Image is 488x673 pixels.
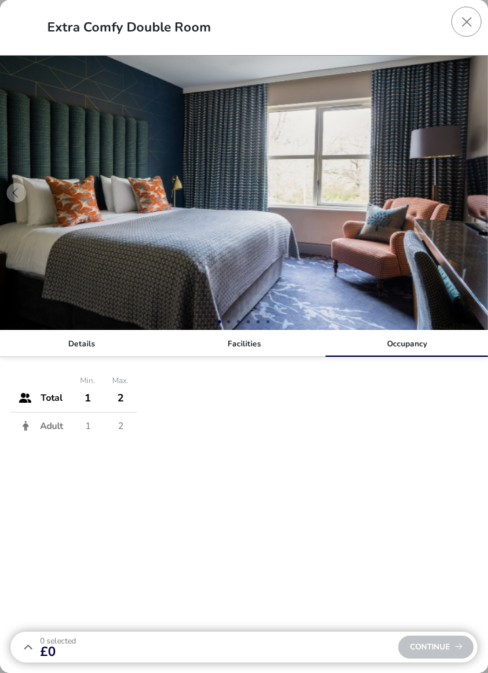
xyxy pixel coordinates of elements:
td: Adult [31,412,71,440]
span: 0 Selected [40,636,76,646]
span: Continue [410,643,462,651]
div: Continue [398,636,474,659]
td: 2 [104,384,137,413]
td: Min. [71,368,104,384]
div: Occupancy [325,331,488,357]
td: 1 [71,384,104,413]
td: 2 [104,412,137,440]
div: Facilities [163,331,325,357]
td: Total [31,384,71,413]
button: Close dialog [451,7,481,37]
span: £0 [40,645,76,659]
td: Max. [104,368,137,384]
td: 1 [71,412,104,440]
h2: Extra Comfy Double Room [37,21,222,34]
